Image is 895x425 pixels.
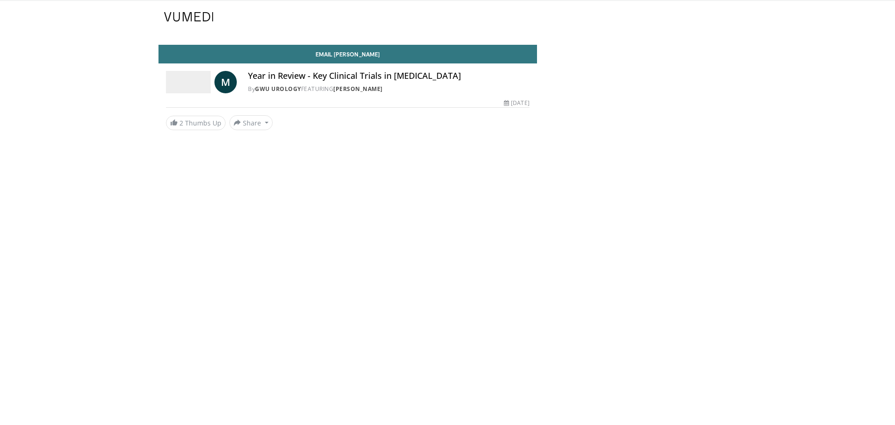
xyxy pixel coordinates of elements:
[255,85,301,93] a: GWU Urology
[214,71,237,93] a: M
[504,99,529,107] div: [DATE]
[333,85,383,93] a: [PERSON_NAME]
[164,12,213,21] img: VuMedi Logo
[166,116,226,130] a: 2 Thumbs Up
[248,85,530,93] div: By FEATURING
[179,118,183,127] span: 2
[166,71,211,93] img: GWU Urology
[158,45,537,63] a: Email [PERSON_NAME]
[248,71,530,81] h4: Year in Review - Key Clinical Trials in [MEDICAL_DATA]
[229,115,273,130] button: Share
